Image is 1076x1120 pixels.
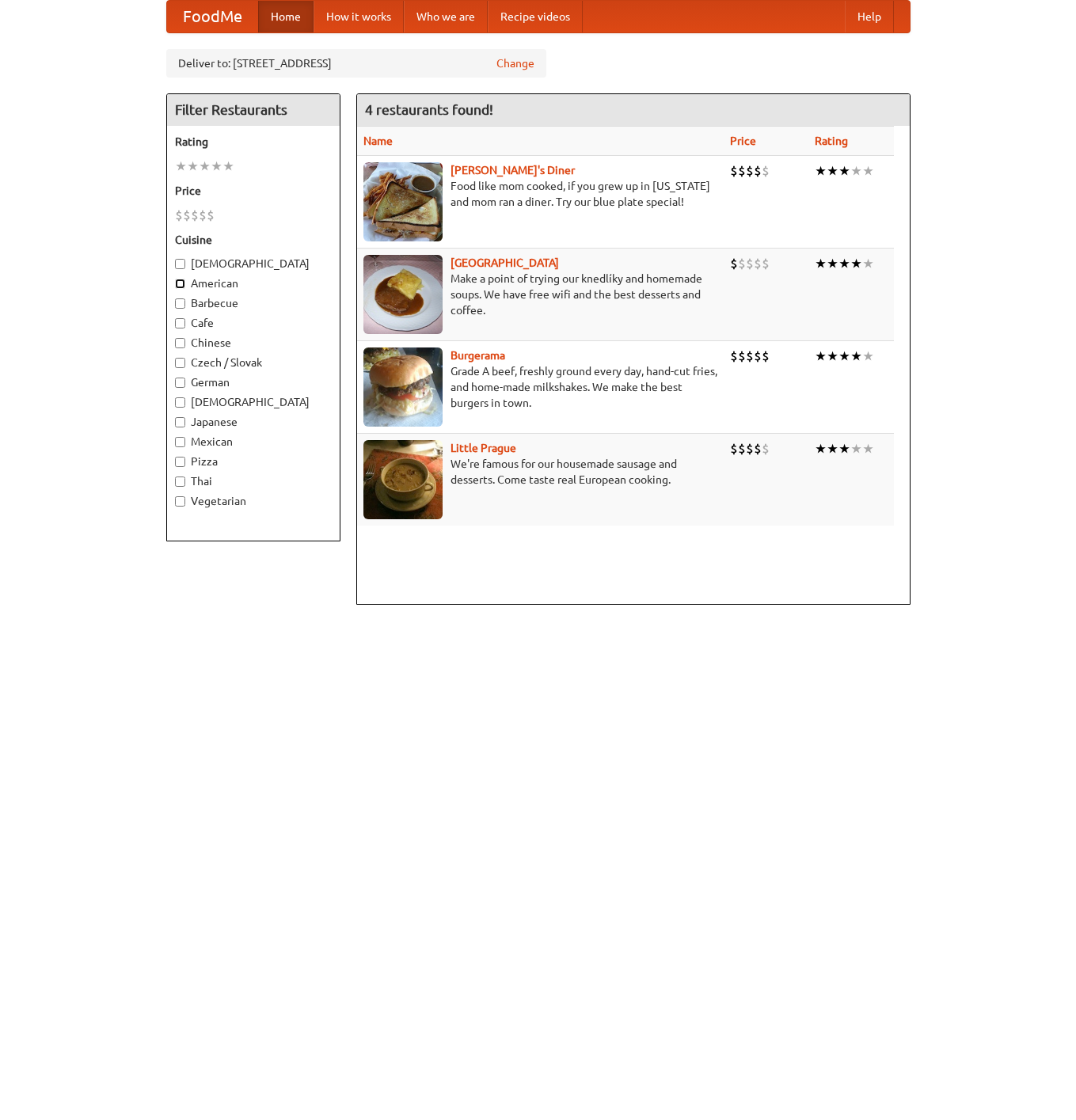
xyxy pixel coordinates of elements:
[175,259,185,269] input: [DEMOGRAPHIC_DATA]
[827,255,838,272] li: ★
[211,158,222,175] li: ★
[258,1,314,32] a: Home
[754,347,762,365] li: $
[862,255,874,272] li: ★
[166,49,546,78] div: Deliver to: [STREET_ADDRESS]
[187,158,199,175] li: ★
[175,397,185,408] input: [DEMOGRAPHIC_DATA]
[175,476,185,487] input: Thai
[754,255,762,272] li: $
[862,162,874,180] li: ★
[191,207,199,224] li: $
[746,255,754,272] li: $
[496,55,534,71] a: Change
[175,437,185,447] input: Mexican
[363,255,443,334] img: czechpoint.jpg
[827,347,838,365] li: ★
[314,1,404,32] a: How it works
[175,315,332,331] label: Cafe
[175,457,185,467] input: Pizza
[762,440,770,457] li: $
[815,440,827,457] li: ★
[738,255,746,272] li: $
[167,94,340,126] h4: Filter Restaurants
[754,440,762,457] li: $
[363,440,443,519] img: littleprague.jpg
[175,473,332,489] label: Thai
[365,102,493,117] ng-pluralize: 4 restaurants found!
[746,347,754,365] li: $
[363,456,718,488] p: We're famous for our housemade sausage and desserts. Come taste real European cooking.
[175,378,185,388] input: German
[175,338,185,348] input: Chinese
[175,414,332,430] label: Japanese
[199,158,211,175] li: ★
[762,347,770,365] li: $
[815,255,827,272] li: ★
[738,162,746,180] li: $
[730,347,738,365] li: $
[175,434,332,450] label: Mexican
[850,347,862,365] li: ★
[762,255,770,272] li: $
[815,347,827,365] li: ★
[175,183,332,199] h5: Price
[207,207,215,224] li: $
[862,347,874,365] li: ★
[175,207,183,224] li: $
[175,454,332,469] label: Pizza
[175,318,185,328] input: Cafe
[183,207,191,224] li: $
[222,158,234,175] li: ★
[730,162,738,180] li: $
[850,162,862,180] li: ★
[838,162,850,180] li: ★
[488,1,583,32] a: Recipe videos
[175,496,185,507] input: Vegetarian
[815,162,827,180] li: ★
[175,335,332,351] label: Chinese
[815,135,848,147] a: Rating
[175,295,332,311] label: Barbecue
[827,162,838,180] li: ★
[363,271,718,318] p: Make a point of trying our knedlíky and homemade soups. We have free wifi and the best desserts a...
[175,358,185,368] input: Czech / Slovak
[175,374,332,390] label: German
[746,440,754,457] li: $
[754,162,762,180] li: $
[746,162,754,180] li: $
[404,1,488,32] a: Who we are
[762,162,770,180] li: $
[845,1,894,32] a: Help
[175,355,332,370] label: Czech / Slovak
[363,347,443,427] img: burgerama.jpg
[363,363,718,411] p: Grade A beef, freshly ground every day, hand-cut fries, and home-made milkshakes. We make the bes...
[838,440,850,457] li: ★
[451,164,575,177] a: [PERSON_NAME]'s Diner
[175,279,185,289] input: American
[850,255,862,272] li: ★
[838,255,850,272] li: ★
[363,135,393,147] a: Name
[199,207,207,224] li: $
[175,134,332,150] h5: Rating
[363,162,443,241] img: sallys.jpg
[738,440,746,457] li: $
[175,232,332,248] h5: Cuisine
[175,394,332,410] label: [DEMOGRAPHIC_DATA]
[451,256,559,269] a: [GEOGRAPHIC_DATA]
[175,275,332,291] label: American
[175,158,187,175] li: ★
[175,298,185,309] input: Barbecue
[175,493,332,509] label: Vegetarian
[451,442,516,454] b: Little Prague
[738,347,746,365] li: $
[175,417,185,427] input: Japanese
[838,347,850,365] li: ★
[451,349,505,362] a: Burgerama
[850,440,862,457] li: ★
[175,256,332,271] label: [DEMOGRAPHIC_DATA]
